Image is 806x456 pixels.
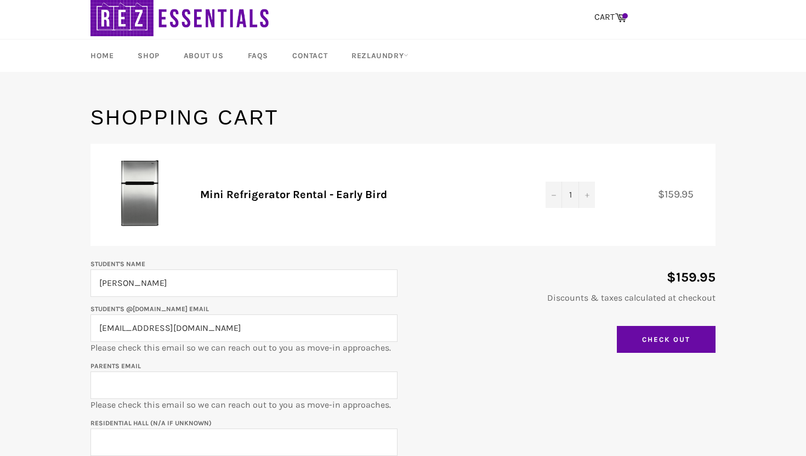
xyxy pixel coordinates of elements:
[281,40,338,72] a: Contact
[90,260,145,268] label: Student's Name
[127,40,170,72] a: Shop
[408,292,716,304] p: Discounts & taxes calculated at checkout
[107,160,173,226] img: Mini Refrigerator Rental - Early Bird
[90,419,212,427] label: Residential Hall (N/A if unknown)
[546,182,562,208] button: Decrease quantity
[617,326,716,353] input: Check Out
[658,188,705,200] span: $159.95
[90,362,141,370] label: Parents email
[408,268,716,286] p: $159.95
[578,182,595,208] button: Increase quantity
[237,40,279,72] a: FAQs
[589,6,632,29] a: CART
[90,302,398,354] p: Please check this email so we can reach out to you as move-in approaches.
[340,40,419,72] a: RezLaundry
[90,104,716,132] h1: Shopping Cart
[90,305,209,313] label: Student's @[DOMAIN_NAME] email
[200,188,387,201] a: Mini Refrigerator Rental - Early Bird
[80,40,124,72] a: Home
[173,40,235,72] a: About Us
[90,359,398,411] p: Please check this email so we can reach out to you as move-in approaches.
